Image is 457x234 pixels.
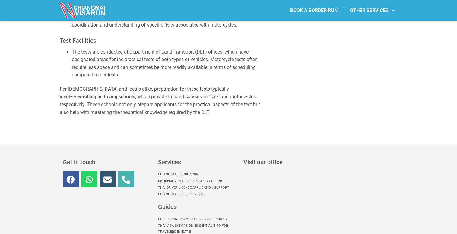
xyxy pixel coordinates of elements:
h3: Guides [158,204,237,210]
h3: Get in touch [63,159,152,165]
h3: Visit our office [243,159,393,165]
a: BOOK A BORDER RUN [284,4,344,18]
li: : Although potentially simpler, the test still requires good physical coordination and understand... [72,14,260,29]
a: Thai Driver License Application Support [158,184,237,191]
p: For [DEMOGRAPHIC_DATA] and locals alike, preparation for these tests typically involves , which p... [60,85,260,116]
a: Chiang Mai Driver Services [158,191,237,198]
a: Understanding Your Thai Visa options [158,216,237,223]
h3: Test Facilities [60,35,260,45]
a: OTHER SERVICES [344,4,401,18]
h3: Services [158,159,237,165]
nav: Menu [229,4,401,18]
li: The tests are conducted at Department of Land Transport (DLT) offices, which have designated area... [72,48,260,79]
nav: Menu [158,171,237,198]
b: enrolling in driving schools [77,94,135,99]
a: Chiang Mai Border Run [158,171,237,178]
a: Retirement Visa Application Support [158,178,237,184]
